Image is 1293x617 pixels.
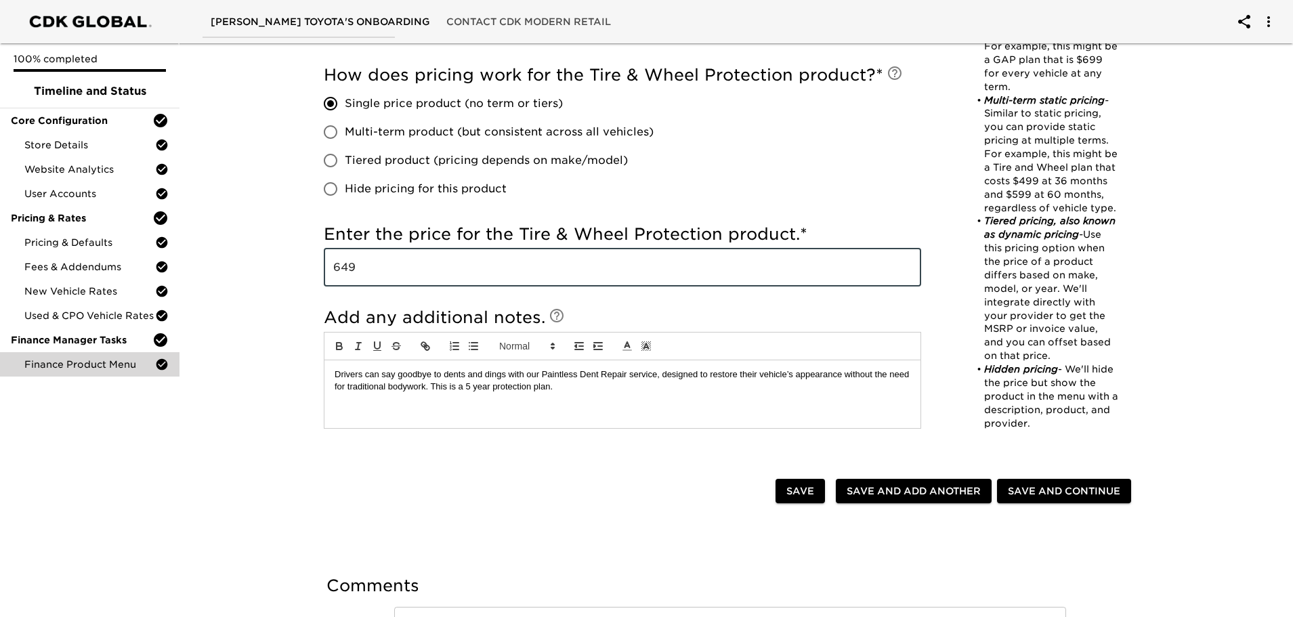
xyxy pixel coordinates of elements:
[211,14,430,30] span: [PERSON_NAME] Toyota's Onboarding
[11,333,152,347] span: Finance Manager Tasks
[345,152,628,169] span: Tiered product (pricing depends on make/model)
[1008,483,1120,500] span: Save and Continue
[446,14,611,30] span: Contact CDK Modern Retail
[970,215,1118,363] li: Use this pricing option when the price of a product differs based on make, model, or year. We'll ...
[984,215,1119,240] em: Tiered pricing, also known as dynamic pricing
[836,479,992,504] button: Save and Add Another
[24,138,155,152] span: Store Details
[970,93,1118,215] li: Similar to static pricing, you can provide static pricing at multiple terms. For example, this mi...
[776,479,825,504] button: Save
[984,364,1058,375] em: Hidden pricing
[1252,5,1285,38] button: account of current user
[335,368,910,393] p: Drivers can say goodbye to dents and dings with our Paintless Dent Repair service, designed to re...
[14,52,166,66] p: 100% completed
[847,483,981,500] span: Save and Add Another
[24,236,155,249] span: Pricing & Defaults
[970,13,1118,93] li: - Simple, one price product. For example, this might be a GAP plan that is $699 for every vehicle...
[24,309,155,322] span: Used & CPO Vehicle Rates
[24,358,155,371] span: Finance Product Menu
[324,224,921,245] h5: Enter the price for the Tire & Wheel Protection product.
[345,95,563,112] span: Single price product (no term or tiers)
[324,64,921,86] h5: How does pricing work for the Tire & Wheel Protection product?
[326,575,1134,597] h5: Comments
[1079,229,1083,240] em: -
[1228,5,1260,38] button: account of current user
[997,479,1131,504] button: Save and Continue
[24,284,155,298] span: New Vehicle Rates
[24,163,155,176] span: Website Analytics
[324,249,921,286] input: Example: $499
[970,363,1118,430] li: - We'll hide the price but show the product in the menu with a description, product, and provider.
[1105,94,1109,105] em: -
[345,124,654,140] span: Multi-term product (but consistent across all vehicles)
[786,483,814,500] span: Save
[345,181,507,197] span: Hide pricing for this product
[11,114,152,127] span: Core Configuration
[984,94,1105,105] em: Multi-term static pricing
[324,307,921,328] h5: Add any additional notes.
[24,187,155,200] span: User Accounts
[24,260,155,274] span: Fees & Addendums
[11,83,169,100] span: Timeline and Status
[11,211,152,225] span: Pricing & Rates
